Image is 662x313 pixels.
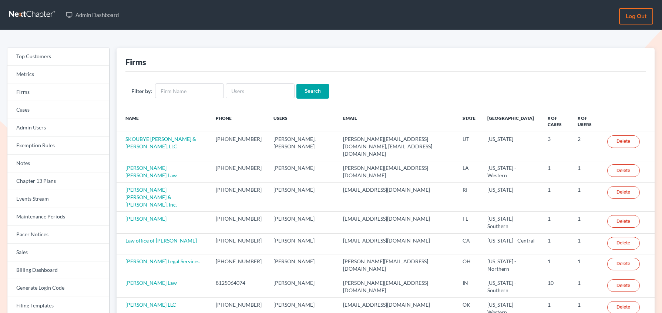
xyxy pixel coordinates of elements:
td: [US_STATE] - Western [481,161,542,182]
td: [EMAIL_ADDRESS][DOMAIN_NAME] [337,183,457,212]
td: [US_STATE] - Southern [481,212,542,233]
td: [PHONE_NUMBER] [210,132,268,161]
td: 10 [542,276,571,297]
td: 1 [572,276,601,297]
a: Events Stream [7,190,109,208]
a: Delete [607,279,640,292]
th: # of Cases [542,111,571,132]
td: 8125064074 [210,276,268,297]
td: [PERSON_NAME] [268,183,337,212]
input: Firm Name [155,83,224,98]
td: [PERSON_NAME][EMAIL_ADDRESS][DOMAIN_NAME], [EMAIL_ADDRESS][DOMAIN_NAME] [337,132,457,161]
td: [US_STATE] [481,132,542,161]
td: 3 [542,132,571,161]
a: Top Customers [7,48,109,66]
td: [PHONE_NUMBER] [210,212,268,233]
a: Delete [607,215,640,228]
td: [US_STATE] - Southern [481,276,542,297]
a: Billing Dashboard [7,261,109,279]
td: UT [457,132,481,161]
a: [PERSON_NAME] [125,215,167,222]
th: # of Users [572,111,601,132]
a: Pacer Notices [7,226,109,244]
td: [PERSON_NAME] [268,212,337,233]
td: [PERSON_NAME], [PERSON_NAME] [268,132,337,161]
a: Sales [7,244,109,261]
a: Notes [7,155,109,172]
td: 1 [572,254,601,276]
th: State [457,111,481,132]
div: Firms [125,57,146,67]
td: [PERSON_NAME] [268,276,337,297]
td: [PERSON_NAME][EMAIL_ADDRESS][DOMAIN_NAME] [337,254,457,276]
a: Delete [607,237,640,250]
th: Users [268,111,337,132]
td: LA [457,161,481,182]
a: Exemption Rules [7,137,109,155]
a: SKOUBYE [PERSON_NAME] & [PERSON_NAME], LLC [125,136,196,149]
td: 1 [572,212,601,233]
a: [PERSON_NAME] Legal Services [125,258,199,264]
td: 1 [542,254,571,276]
th: Phone [210,111,268,132]
td: [PERSON_NAME] [268,161,337,182]
a: Delete [607,135,640,148]
td: 1 [542,161,571,182]
a: Delete [607,164,640,177]
a: [PERSON_NAME] Law [125,280,177,286]
a: Cases [7,101,109,119]
td: [US_STATE] - Central [481,233,542,254]
td: 2 [572,132,601,161]
td: [PHONE_NUMBER] [210,161,268,182]
a: Firms [7,83,109,101]
td: [PHONE_NUMBER] [210,183,268,212]
td: FL [457,212,481,233]
td: [EMAIL_ADDRESS][DOMAIN_NAME] [337,233,457,254]
td: CA [457,233,481,254]
a: Maintenance Periods [7,208,109,226]
td: [EMAIL_ADDRESS][DOMAIN_NAME] [337,212,457,233]
a: Metrics [7,66,109,83]
td: 1 [572,233,601,254]
td: 1 [542,212,571,233]
a: [PERSON_NAME] LLC [125,302,176,308]
td: [US_STATE] - Northern [481,254,542,276]
label: Filter by: [131,87,152,95]
td: [PERSON_NAME][EMAIL_ADDRESS][DOMAIN_NAME] [337,276,457,297]
a: Delete [607,186,640,199]
a: Admin Dashboard [62,8,122,22]
td: IN [457,276,481,297]
td: [PERSON_NAME] [268,233,337,254]
td: 1 [542,183,571,212]
a: Generate Login Code [7,279,109,297]
td: [US_STATE] [481,183,542,212]
input: Users [226,83,295,98]
td: [PHONE_NUMBER] [210,233,268,254]
td: 1 [542,233,571,254]
a: Chapter 13 Plans [7,172,109,190]
a: Law office of [PERSON_NAME] [125,237,197,244]
td: OH [457,254,481,276]
a: Admin Users [7,119,109,137]
td: [PERSON_NAME][EMAIL_ADDRESS][DOMAIN_NAME] [337,161,457,182]
a: Log out [619,8,653,24]
th: Email [337,111,457,132]
a: [PERSON_NAME] [PERSON_NAME] & [PERSON_NAME], Inc. [125,187,177,208]
td: 1 [572,183,601,212]
input: Search [296,84,329,99]
a: Delete [607,258,640,270]
th: [GEOGRAPHIC_DATA] [481,111,542,132]
td: 1 [572,161,601,182]
td: RI [457,183,481,212]
th: Name [117,111,210,132]
td: [PHONE_NUMBER] [210,254,268,276]
a: [PERSON_NAME] [PERSON_NAME] Law [125,165,177,178]
td: [PERSON_NAME] [268,254,337,276]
